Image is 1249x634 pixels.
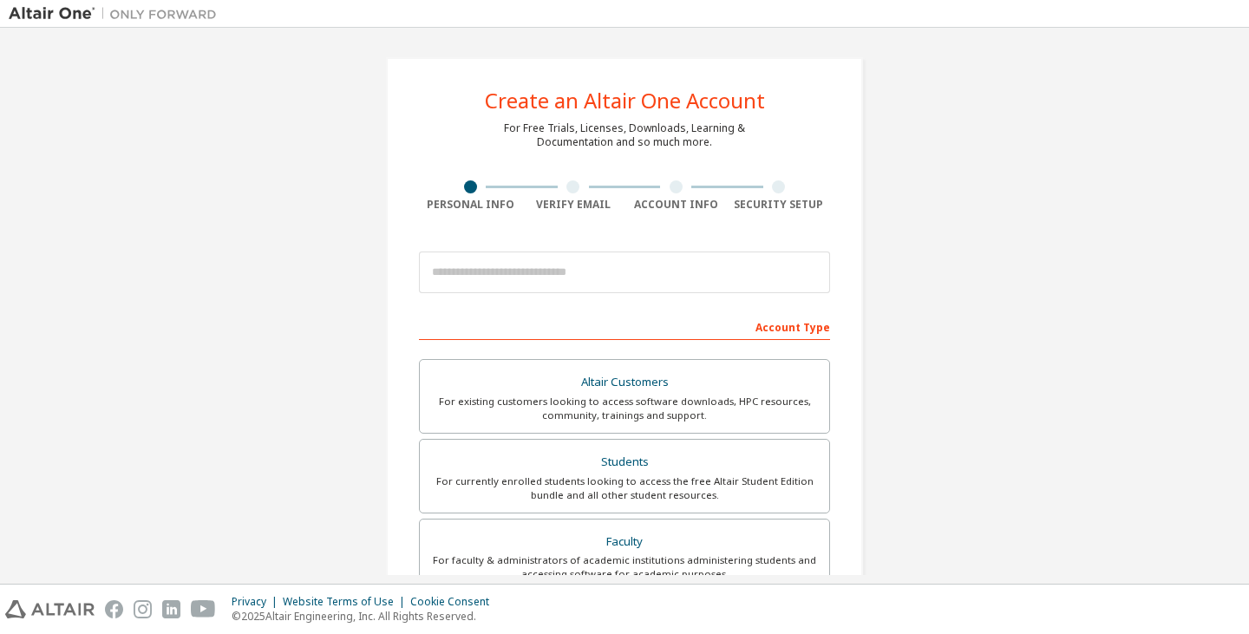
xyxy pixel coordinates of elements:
div: Account Info [624,198,728,212]
div: Personal Info [419,198,522,212]
img: facebook.svg [105,600,123,618]
img: Altair One [9,5,226,23]
div: Altair Customers [430,370,819,395]
div: Create an Altair One Account [485,90,765,111]
div: For Free Trials, Licenses, Downloads, Learning & Documentation and so much more. [504,121,745,149]
div: For existing customers looking to access software downloads, HPC resources, community, trainings ... [430,395,819,422]
div: For faculty & administrators of academic institutions administering students and accessing softwa... [430,553,819,581]
div: Privacy [232,595,283,609]
div: Verify Email [522,198,625,212]
div: Security Setup [728,198,831,212]
img: instagram.svg [134,600,152,618]
div: Cookie Consent [410,595,500,609]
p: © 2025 Altair Engineering, Inc. All Rights Reserved. [232,609,500,624]
div: Website Terms of Use [283,595,410,609]
img: youtube.svg [191,600,216,618]
div: Students [430,450,819,474]
div: For currently enrolled students looking to access the free Altair Student Edition bundle and all ... [430,474,819,502]
div: Account Type [419,312,830,340]
div: Faculty [430,530,819,554]
img: altair_logo.svg [5,600,95,618]
img: linkedin.svg [162,600,180,618]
